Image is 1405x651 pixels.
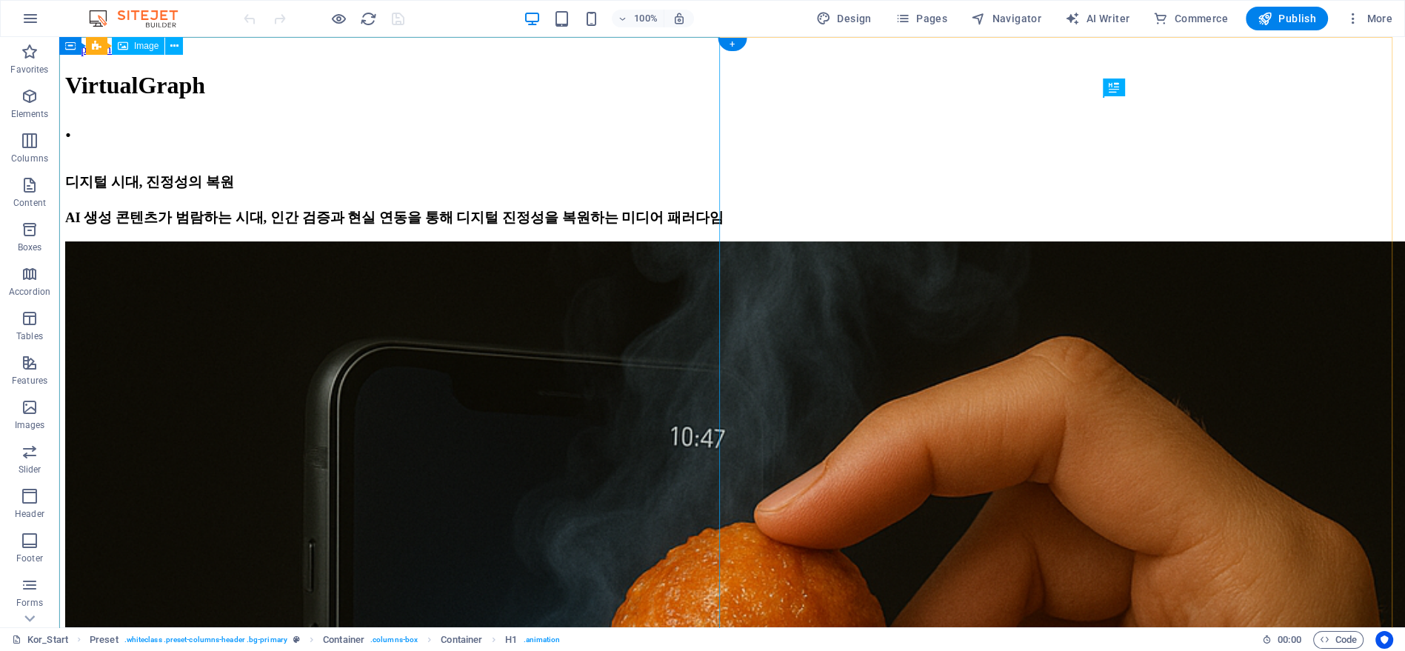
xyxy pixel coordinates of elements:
[359,10,377,27] button: reload
[523,631,560,649] span: . animation
[1340,7,1398,30] button: More
[11,108,49,120] p: Elements
[9,286,50,298] p: Accordion
[718,38,747,51] div: +
[10,64,48,76] p: Favorites
[673,12,686,25] i: On resize automatically adjust zoom level to fit chosen device.
[612,10,664,27] button: 100%
[370,631,418,649] span: . columns-box
[12,375,47,387] p: Features
[1258,11,1316,26] span: Publish
[90,631,119,649] span: Click to select. Double-click to edit
[816,11,872,26] span: Design
[323,631,364,649] span: Click to select. Double-click to edit
[15,508,44,520] p: Header
[360,10,377,27] i: Reload page
[1153,11,1228,26] span: Commerce
[13,197,46,209] p: Content
[505,631,517,649] span: Click to select. Double-click to edit
[1313,631,1364,649] button: Code
[1246,7,1328,30] button: Publish
[1147,7,1234,30] button: Commerce
[810,7,878,30] button: Design
[124,631,287,649] span: . whiteclass .preset-columns-header .bg-primary
[16,330,43,342] p: Tables
[965,7,1047,30] button: Navigator
[1320,631,1357,649] span: Code
[890,7,953,30] button: Pages
[441,631,482,649] span: Click to select. Double-click to edit
[15,419,45,431] p: Images
[11,153,48,164] p: Columns
[134,41,158,50] span: Image
[19,464,41,475] p: Slider
[810,7,878,30] div: Design (Ctrl+Alt+Y)
[1065,11,1129,26] span: AI Writer
[16,597,43,609] p: Forms
[1346,11,1392,26] span: More
[16,552,43,564] p: Footer
[895,11,947,26] span: Pages
[330,10,347,27] button: Click here to leave preview mode and continue editing
[6,6,104,19] a: Skip to main content
[634,10,658,27] h6: 100%
[90,631,560,649] nav: breadcrumb
[1262,631,1301,649] h6: Session time
[1375,631,1393,649] button: Usercentrics
[1288,634,1290,645] span: :
[12,631,68,649] a: Click to cancel selection. Double-click to open Pages
[1278,631,1301,649] span: 00 00
[85,10,196,27] img: Editor Logo
[18,241,42,253] p: Boxes
[1059,7,1135,30] button: AI Writer
[293,635,300,644] i: This element is a customizable preset
[971,11,1041,26] span: Navigator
